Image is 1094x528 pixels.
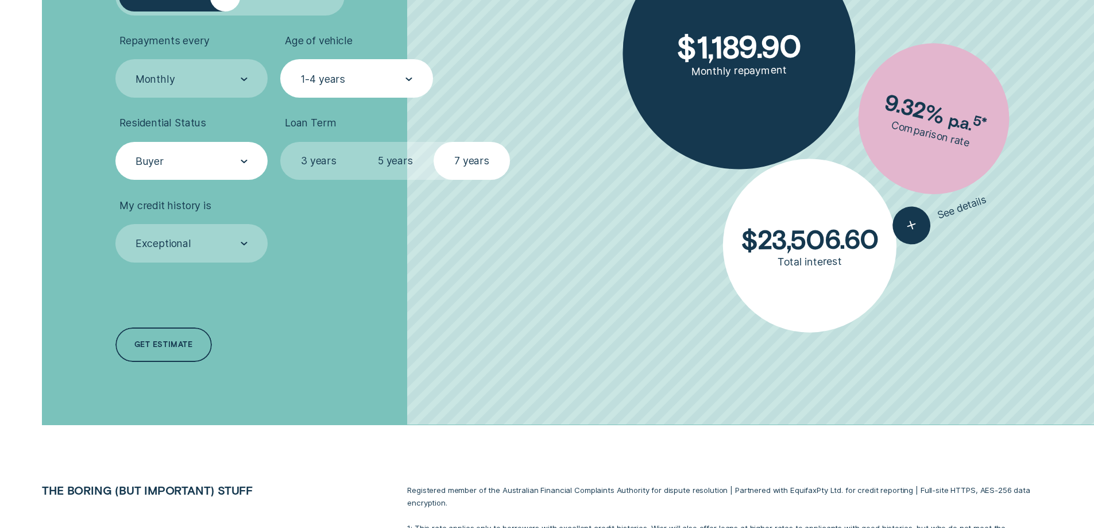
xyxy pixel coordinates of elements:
[285,34,353,47] span: Age of vehicle
[830,485,842,495] span: L T D
[119,199,211,212] span: My credit history is
[407,484,1052,509] p: Registered member of the Australian Financial Complaints Authority for dispute resolution | Partn...
[119,34,209,47] span: Repayments every
[301,72,345,85] div: 1-4 years
[119,117,206,129] span: Residential Status
[280,142,357,180] label: 3 years
[434,142,510,180] label: 7 years
[136,155,164,168] div: Buyer
[830,485,842,495] span: Ltd
[817,485,828,495] span: Pty
[136,237,191,250] div: Exceptional
[285,117,336,129] span: Loan Term
[887,181,992,249] button: See details
[36,484,328,497] h2: The boring (but important) stuff
[357,142,434,180] label: 5 years
[935,193,988,222] span: See details
[115,327,212,362] a: Get estimate
[136,72,175,85] div: Monthly
[817,485,828,495] span: P T Y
